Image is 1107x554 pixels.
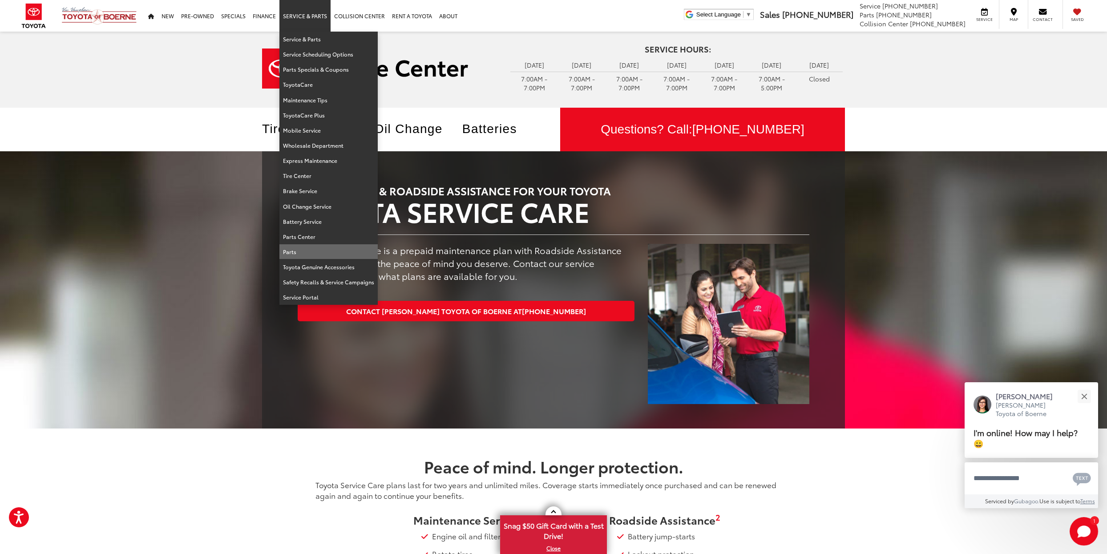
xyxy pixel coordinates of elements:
[279,259,378,275] a: Toyota Genuine Accessories: Opens in a new tab
[1004,16,1023,22] span: Map
[279,168,378,183] a: Tire Center: Opens in a new tab
[298,196,809,226] h2: TOYOTA SERVICE CARE
[279,93,378,108] a: Maintenance Tips
[743,11,743,18] span: ​
[1067,16,1087,22] span: Saved
[279,153,378,168] a: Express Maintenance
[279,77,378,92] a: ToyotaCare
[413,512,525,527] span: Maintenance Services
[374,122,456,136] a: Oil Change
[715,511,720,523] sup: 2
[628,530,792,541] li: Battery jump-starts
[279,32,378,47] a: Service & Parts: Opens in a new tab
[715,512,720,527] a: 2
[876,10,932,19] span: [PHONE_NUMBER]
[748,58,796,72] td: [DATE]
[696,11,751,18] a: Select Language​
[606,58,653,72] td: [DATE]
[782,8,853,20] span: [PHONE_NUMBER]
[510,45,845,54] h4: Service Hours:
[746,11,751,18] span: ▼
[609,512,720,527] span: Roadside Assistance
[606,72,653,94] td: 7:00AM - 7:00PM
[279,214,378,229] a: Battery Service
[279,244,378,259] a: Parts
[965,462,1098,494] textarea: Type your message
[432,530,596,541] li: Engine oil and filter change
[1075,387,1094,406] button: Close
[1080,497,1095,505] a: Terms
[558,72,606,94] td: 7:00AM - 7:00PM
[262,122,306,136] a: Tires
[298,185,809,196] h3: MAINTENANCE & ROADSIDE ASSISTANCE FOR YOUR TOYOTA
[510,72,558,94] td: 7:00AM - 7:00PM
[279,290,378,304] a: Service Portal
[700,58,748,72] td: [DATE]
[1093,518,1095,522] span: 1
[1070,468,1094,488] button: Chat with SMS
[860,19,908,28] span: Collision Center
[653,58,701,72] td: [DATE]
[653,72,701,94] td: 7:00AM - 7:00PM
[1039,497,1080,505] span: Use is subject to
[560,108,845,151] div: Questions? Call:
[696,11,741,18] span: Select Language
[279,62,378,77] a: Parts Specials & Coupons
[279,183,378,198] a: Brake Service
[796,58,843,72] td: [DATE]
[692,122,804,136] span: [PHONE_NUMBER]
[996,391,1062,401] p: [PERSON_NAME]
[996,401,1062,418] p: [PERSON_NAME] Toyota of Boerne
[985,497,1014,505] span: Serviced by
[279,275,378,290] a: Safety Recalls & Service Campaigns: Opens in a new tab
[700,72,748,94] td: 7:00AM - 7:00PM
[1070,517,1098,546] button: Toggle Chat Window
[279,199,378,214] a: Oil Change Service
[860,1,881,10] span: Service
[510,58,558,72] td: [DATE]
[648,244,809,404] img: TOYOTA SERVICE CARE | Vic Vaughan Toyota of Boerne in Boerne TX
[279,229,378,244] a: Parts Center: Opens in a new tab
[279,123,378,138] a: Mobile Service
[860,10,874,19] span: Parts
[315,479,792,501] p: Toyota Service Care plans last for two years and unlimited miles. Coverage starts immediately onc...
[424,455,683,477] span: Peace of mind. Longer protection.
[279,108,378,123] a: ToyotaCare Plus
[965,382,1098,508] div: Close[PERSON_NAME][PERSON_NAME] Toyota of BoerneI'm online! How may I help? 😀Type your messageCha...
[1014,497,1039,505] a: Gubagoo.
[560,108,845,151] a: Questions? Call:[PHONE_NUMBER]
[462,122,530,136] a: Batteries
[61,7,137,25] img: Vic Vaughan Toyota of Boerne
[522,306,586,316] span: [PHONE_NUMBER]
[279,47,378,62] a: Service Scheduling Options
[1070,517,1098,546] svg: Start Chat
[262,49,497,89] a: Service Center | Vic Vaughan Toyota of Boerne in Boerne TX
[298,244,634,282] p: Toyota Service Care is a prepaid maintenance plan with Roadside Assistance that helps provide the...
[262,49,468,89] img: Service Center | Vic Vaughan Toyota of Boerne in Boerne TX
[1033,16,1053,22] span: Contact
[882,1,938,10] span: [PHONE_NUMBER]
[298,301,634,321] a: Contact [PERSON_NAME] Toyota of Boerne at[PHONE_NUMBER]
[974,426,1078,449] span: I'm online! How may I help? 😀
[1073,472,1091,486] svg: Text
[558,58,606,72] td: [DATE]
[760,8,780,20] span: Sales
[910,19,966,28] span: [PHONE_NUMBER]
[974,16,994,22] span: Service
[501,516,606,543] span: Snag $50 Gift Card with a Test Drive!
[279,138,378,153] a: Wholesale Department
[748,72,796,94] td: 7:00AM - 5:00PM
[796,72,843,85] td: Closed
